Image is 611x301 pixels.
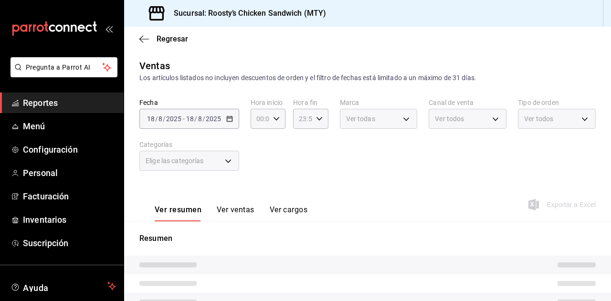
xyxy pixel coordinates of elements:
input: ---- [205,115,221,123]
label: Canal de venta [429,99,506,106]
input: ---- [166,115,182,123]
span: Ver todos [435,114,464,124]
input: -- [158,115,163,123]
label: Fecha [139,99,239,106]
span: Ver todas [346,114,375,124]
span: Inventarios [23,213,116,226]
span: / [163,115,166,123]
span: / [194,115,197,123]
span: Facturación [23,190,116,203]
span: Ver todos [524,114,553,124]
div: Los artículos listados no incluyen descuentos de orden y el filtro de fechas está limitado a un m... [139,73,596,83]
h3: Sucursal: Roosty’s Chicken Sandwich (MTY) [166,8,326,19]
span: Personal [23,166,116,179]
label: Hora fin [293,99,328,106]
button: open_drawer_menu [105,25,113,32]
p: Resumen [139,233,596,244]
button: Ver cargos [270,205,308,221]
input: -- [147,115,155,123]
a: Pregunta a Parrot AI [7,69,117,79]
span: Reportes [23,96,116,109]
button: Ver resumen [155,205,201,221]
span: Regresar [157,34,188,43]
span: Ayuda [23,280,104,292]
input: -- [198,115,202,123]
span: - [183,115,185,123]
span: / [202,115,205,123]
span: Menú [23,120,116,133]
span: Pregunta a Parrot AI [26,62,103,73]
span: / [155,115,158,123]
button: Regresar [139,34,188,43]
input: -- [186,115,194,123]
label: Categorías [139,141,239,148]
button: Pregunta a Parrot AI [11,57,117,77]
span: Configuración [23,143,116,156]
span: Suscripción [23,237,116,249]
label: Hora inicio [251,99,285,106]
label: Tipo de orden [518,99,596,106]
span: Elige las categorías [146,156,204,166]
label: Marca [340,99,418,106]
div: navigation tabs [155,205,307,221]
div: Ventas [139,59,170,73]
button: Ver ventas [217,205,254,221]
